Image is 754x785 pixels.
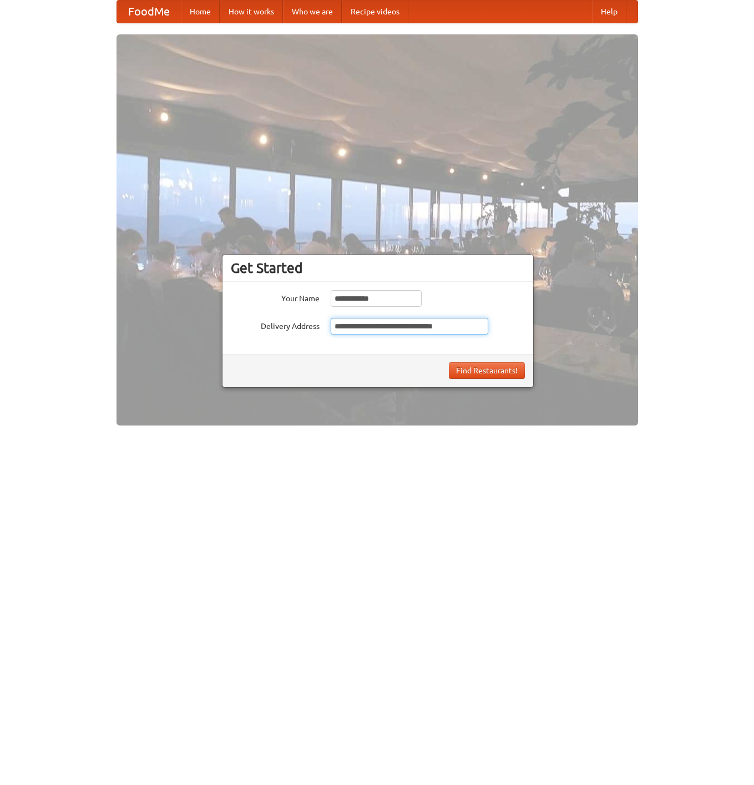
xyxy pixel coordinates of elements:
h3: Get Started [231,260,525,276]
a: Help [592,1,626,23]
label: Your Name [231,290,320,304]
a: Who we are [283,1,342,23]
a: Home [181,1,220,23]
a: How it works [220,1,283,23]
a: Recipe videos [342,1,408,23]
a: FoodMe [117,1,181,23]
button: Find Restaurants! [449,362,525,379]
label: Delivery Address [231,318,320,332]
